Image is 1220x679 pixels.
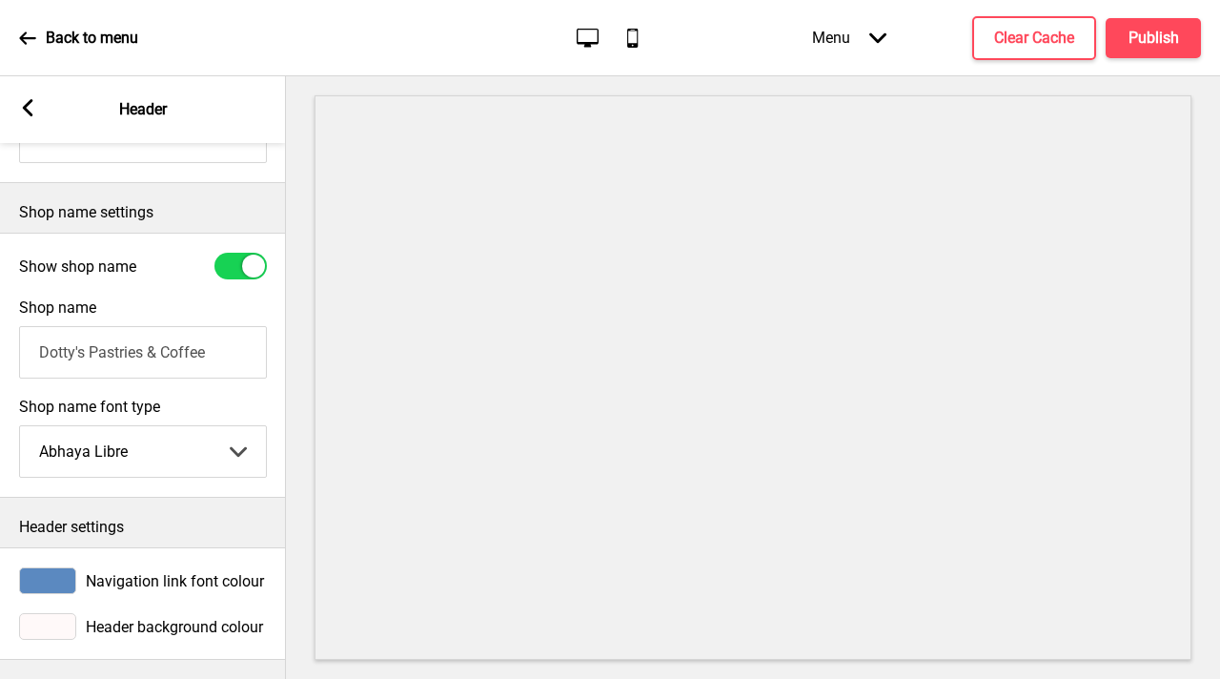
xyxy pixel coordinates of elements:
[793,10,905,66] div: Menu
[119,99,167,120] p: Header
[86,618,263,636] span: Header background colour
[19,202,267,223] p: Shop name settings
[46,28,138,49] p: Back to menu
[972,16,1096,60] button: Clear Cache
[19,517,267,538] p: Header settings
[19,613,267,640] div: Header background colour
[1106,18,1201,58] button: Publish
[19,12,138,64] a: Back to menu
[19,298,96,317] label: Shop name
[86,572,264,590] span: Navigation link font colour
[1128,28,1179,49] h4: Publish
[19,567,267,594] div: Navigation link font colour
[19,257,136,276] label: Show shop name
[19,398,267,416] label: Shop name font type
[994,28,1074,49] h4: Clear Cache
